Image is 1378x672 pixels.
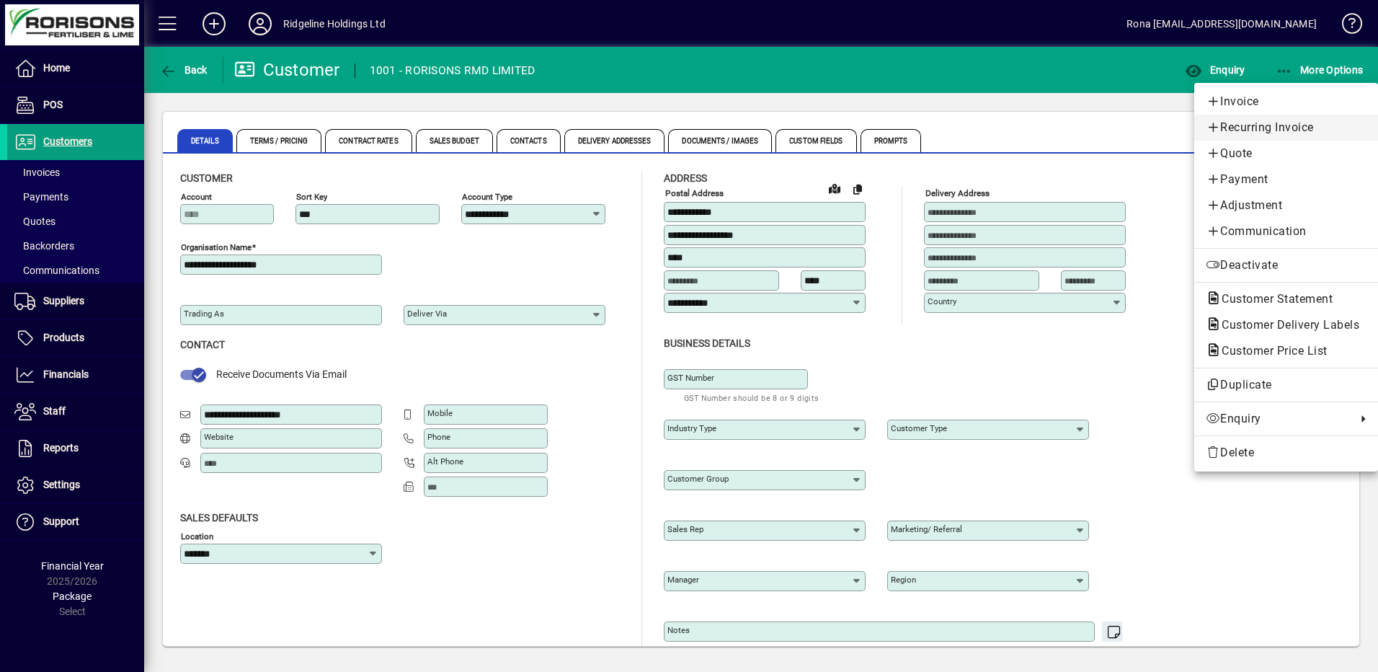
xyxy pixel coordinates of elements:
button: Deactivate customer [1194,252,1378,278]
span: Duplicate [1206,376,1366,394]
span: Recurring Invoice [1206,119,1366,136]
span: Communication [1206,223,1366,240]
span: Invoice [1206,93,1366,110]
span: Customer Price List [1206,344,1335,358]
span: Deactivate [1206,257,1366,274]
span: Payment [1206,171,1366,188]
span: Customer Statement [1206,292,1340,306]
span: Delete [1206,444,1366,461]
span: Customer Delivery Labels [1206,318,1366,332]
span: Enquiry [1206,410,1349,428]
span: Adjustment [1206,197,1366,214]
span: Quote [1206,145,1366,162]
